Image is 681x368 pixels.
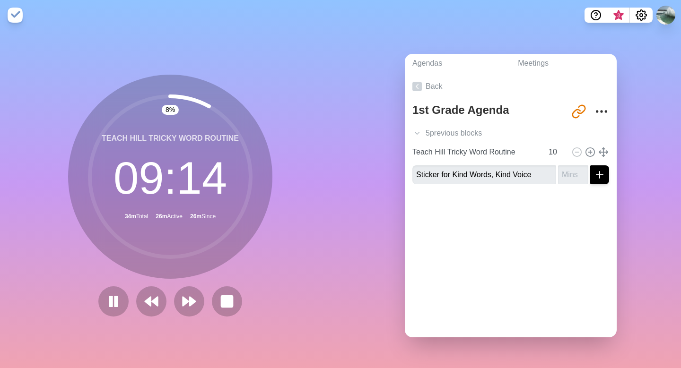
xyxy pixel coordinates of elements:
input: Name [412,165,556,184]
input: Mins [545,143,567,162]
input: Name [409,143,543,162]
span: s [478,128,482,139]
span: 3 [615,12,622,19]
button: What’s new [607,8,630,23]
img: timeblocks logo [8,8,23,23]
button: Help [585,8,607,23]
button: Settings [630,8,653,23]
a: Back [405,73,617,100]
button: More [592,102,611,121]
a: Agendas [405,54,510,73]
button: Share link [569,102,588,121]
div: 5 previous block [405,124,617,143]
a: Meetings [510,54,617,73]
input: Mins [558,165,588,184]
